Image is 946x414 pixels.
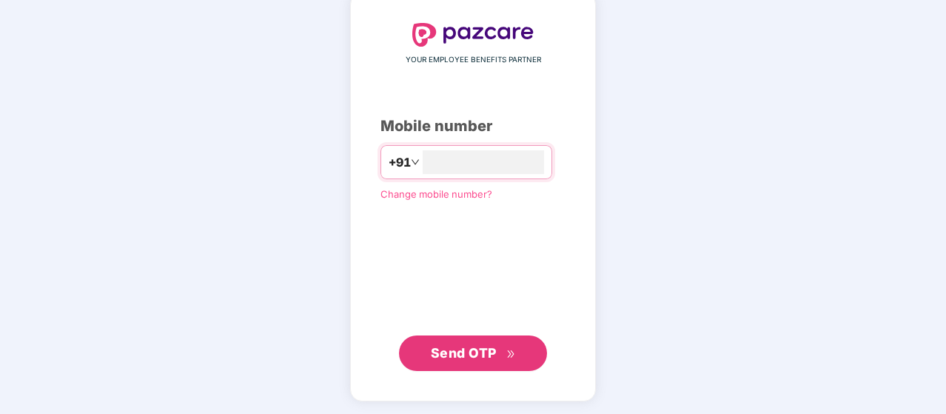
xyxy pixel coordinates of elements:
[380,188,492,200] a: Change mobile number?
[406,54,541,66] span: YOUR EMPLOYEE BENEFITS PARTNER
[389,153,411,172] span: +91
[506,350,516,359] span: double-right
[399,335,547,371] button: Send OTPdouble-right
[412,23,534,47] img: logo
[431,345,497,361] span: Send OTP
[411,158,420,167] span: down
[380,115,566,138] div: Mobile number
